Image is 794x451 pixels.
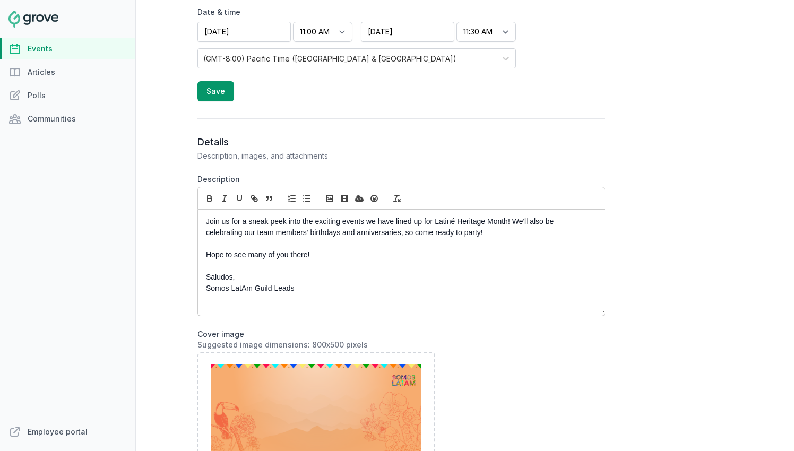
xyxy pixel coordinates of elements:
h3: Details [197,136,605,149]
p: Saludos, [206,272,591,283]
p: Join us for a sneak peek into the exciting events we have lined up for Latiné Heritage Month! We'... [206,216,591,238]
p: Description, images, and attachments [197,151,605,161]
input: Start date [197,22,291,42]
label: Date & time [197,7,516,18]
button: Save [197,81,234,101]
p: Hope to see many of you there! [206,249,591,261]
div: Suggested image dimensions: 800x500 pixels [197,340,605,350]
label: Cover image [197,329,605,350]
input: End date [361,22,454,42]
div: (GMT-8:00) Pacific Time ([GEOGRAPHIC_DATA] & [GEOGRAPHIC_DATA]) [203,53,456,64]
img: Grove [8,11,58,28]
label: Description [197,174,605,185]
p: Somos LatAm Guild Leads [206,283,591,294]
